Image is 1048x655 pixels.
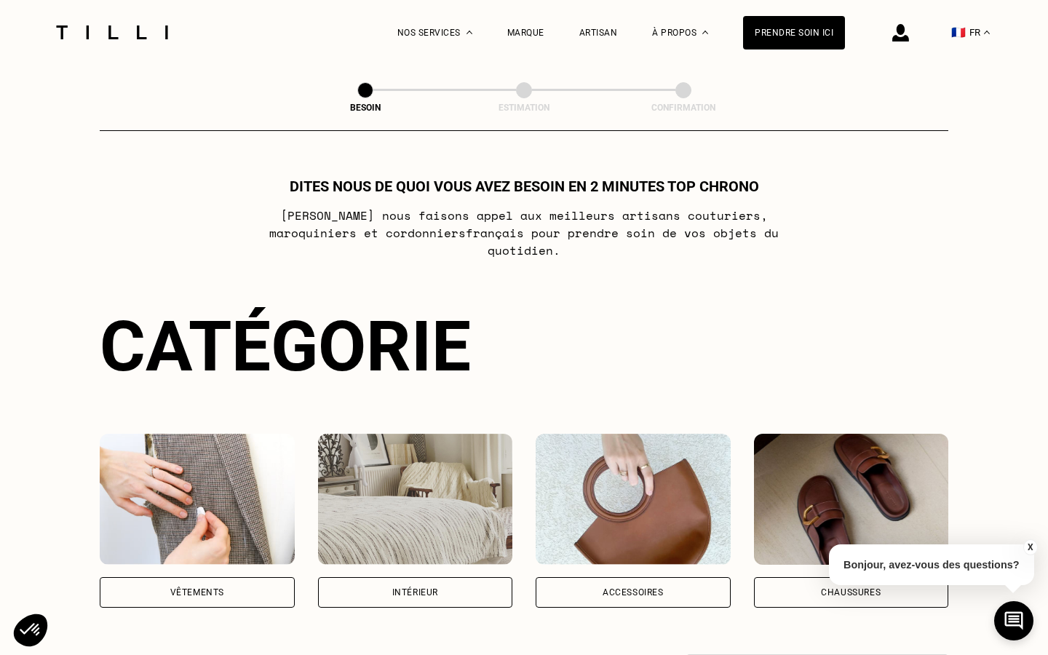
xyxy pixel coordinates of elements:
div: Catégorie [100,306,948,387]
a: Marque [507,28,544,38]
h1: Dites nous de quoi vous avez besoin en 2 minutes top chrono [290,178,759,195]
img: Menu déroulant [467,31,472,34]
span: 🇫🇷 [951,25,966,39]
img: Accessoires [536,434,731,565]
div: Vêtements [170,588,224,597]
img: icône connexion [892,24,909,41]
button: X [1023,539,1037,555]
p: [PERSON_NAME] nous faisons appel aux meilleurs artisans couturiers , maroquiniers et cordonniers ... [236,207,813,259]
div: Intérieur [392,588,438,597]
a: Prendre soin ici [743,16,845,49]
div: Besoin [293,103,438,113]
div: Confirmation [611,103,756,113]
img: Menu déroulant à propos [702,31,708,34]
div: Accessoires [603,588,664,597]
img: Intérieur [318,434,513,565]
img: menu déroulant [984,31,990,34]
div: Estimation [451,103,597,113]
img: Logo du service de couturière Tilli [51,25,173,39]
img: Vêtements [100,434,295,565]
p: Bonjour, avez-vous des questions? [829,544,1034,585]
div: Chaussures [821,588,881,597]
a: Artisan [579,28,618,38]
img: Chaussures [754,434,949,565]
